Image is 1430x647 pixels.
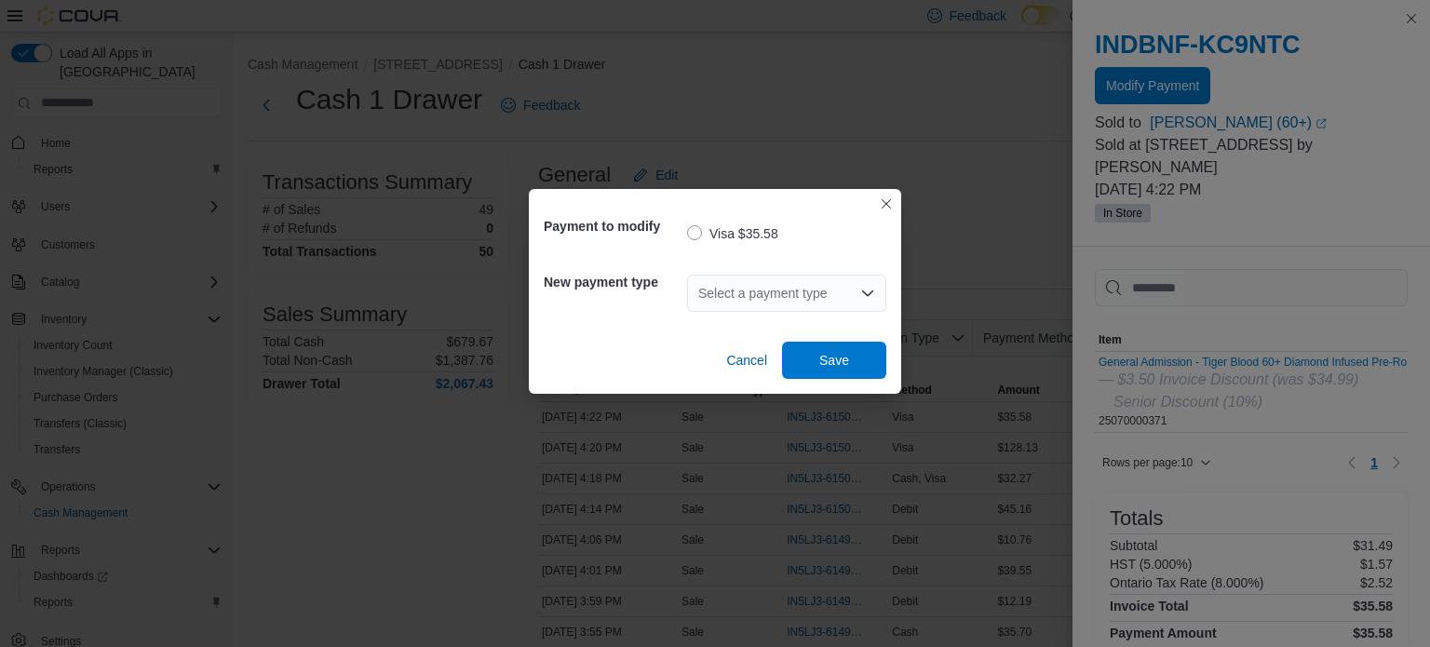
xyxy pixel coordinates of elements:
[726,351,767,370] span: Cancel
[698,282,700,304] input: Accessible screen reader label
[860,286,875,301] button: Open list of options
[544,208,683,245] h5: Payment to modify
[687,222,778,245] label: Visa $35.58
[875,193,897,215] button: Closes this modal window
[819,351,849,370] span: Save
[719,342,775,379] button: Cancel
[544,263,683,301] h5: New payment type
[782,342,886,379] button: Save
